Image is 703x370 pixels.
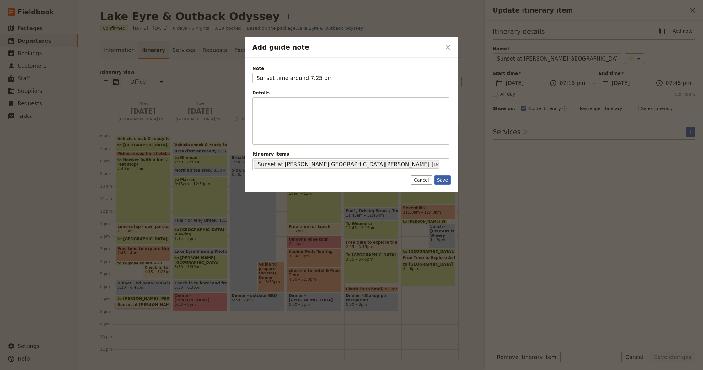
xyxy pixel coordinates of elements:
button: Close dialog [443,42,453,53]
span: Note [252,65,449,71]
h2: Add guide note [252,43,441,52]
button: Save [434,175,451,185]
span: Sunset at [PERSON_NAME][GEOGRAPHIC_DATA][PERSON_NAME] [258,161,429,168]
span: [DATE] 7:15pm – 7:45pm [432,162,487,167]
button: Cancel [411,175,432,185]
input: Note [252,73,449,83]
span: Itinerary items [252,151,449,157]
div: Details [252,90,449,96]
